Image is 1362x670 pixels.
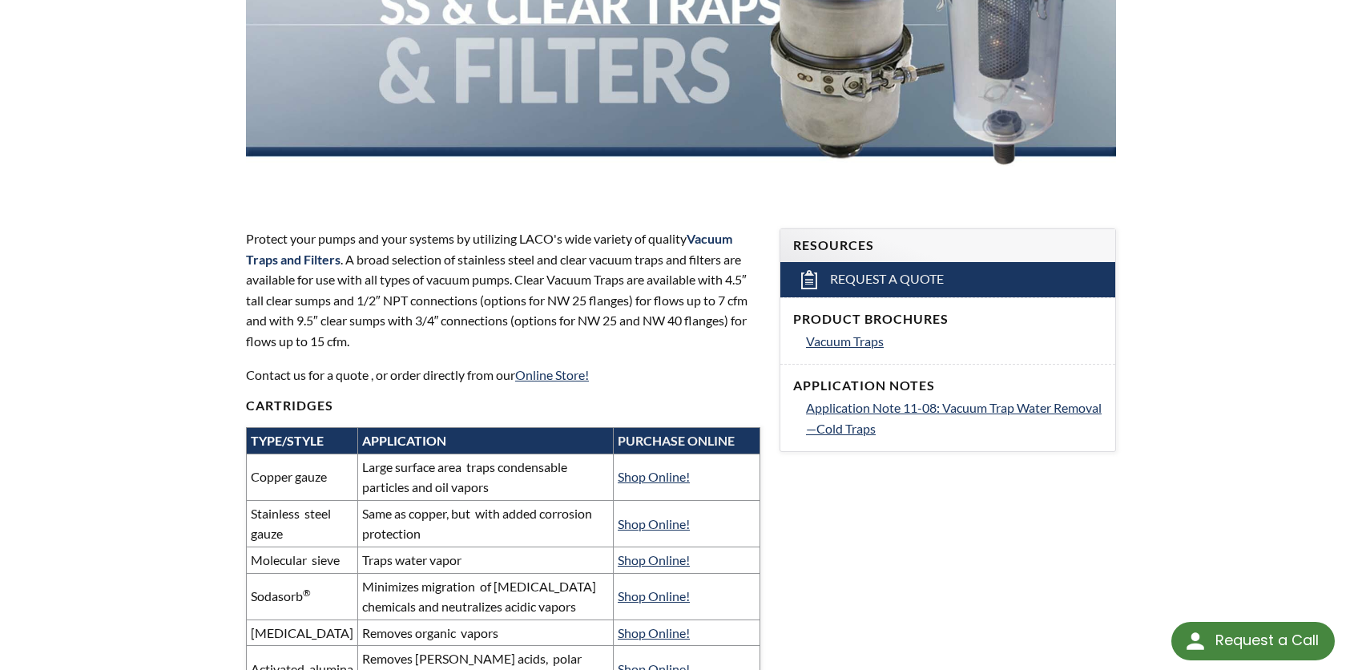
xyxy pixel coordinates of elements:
[247,573,358,620] td: Sodasorb
[247,620,358,646] td: [MEDICAL_DATA]
[793,237,1102,254] h4: Resources
[246,231,732,267] strong: Vacuum Traps and Filters
[1171,622,1335,660] div: Request a Call
[358,500,614,547] td: Same as copper, but with added corrosion protection
[251,433,324,448] strong: TYPE/STYLE
[618,625,690,640] a: Shop Online!
[780,262,1115,297] a: Request a Quote
[358,547,614,573] td: Traps water vapor
[806,331,1102,352] a: Vacuum Traps
[806,333,884,349] span: Vacuum Traps
[358,573,614,620] td: Minimizes migration of [MEDICAL_DATA] chemicals and neutralizes acidic vapors
[246,228,760,352] p: Protect your pumps and your systems by utilizing LACO's wide variety of quality . A broad selecti...
[303,587,311,599] sup: ®
[618,516,690,531] a: Shop Online!
[614,427,760,454] th: PURCHASE ONLINE
[515,367,589,382] a: Online Store!
[246,398,760,414] h4: CARTRIDGES
[830,271,944,288] span: Request a Quote
[618,588,690,603] a: Shop Online!
[247,500,358,547] td: Stainless steel gauze
[358,454,614,500] td: Large surface area traps condensable particles and oil vapors
[246,365,760,385] p: Contact us for a quote , or order directly from our
[793,311,1102,328] h4: Product Brochures
[806,398,1102,438] a: Application Note 11-08: Vacuum Trap Water Removal—Cold Traps
[358,620,614,646] td: Removes organic vapors
[618,469,690,484] a: Shop Online!
[1215,622,1319,659] div: Request a Call
[793,377,1102,394] h4: Application Notes
[618,552,690,567] a: Shop Online!
[247,454,358,500] td: Copper gauze
[806,400,1102,436] span: Application Note 11-08: Vacuum Trap Water Removal—Cold Traps
[362,433,446,448] strong: APPLICATION
[247,547,358,573] td: Molecular sieve
[1183,628,1208,654] img: round button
